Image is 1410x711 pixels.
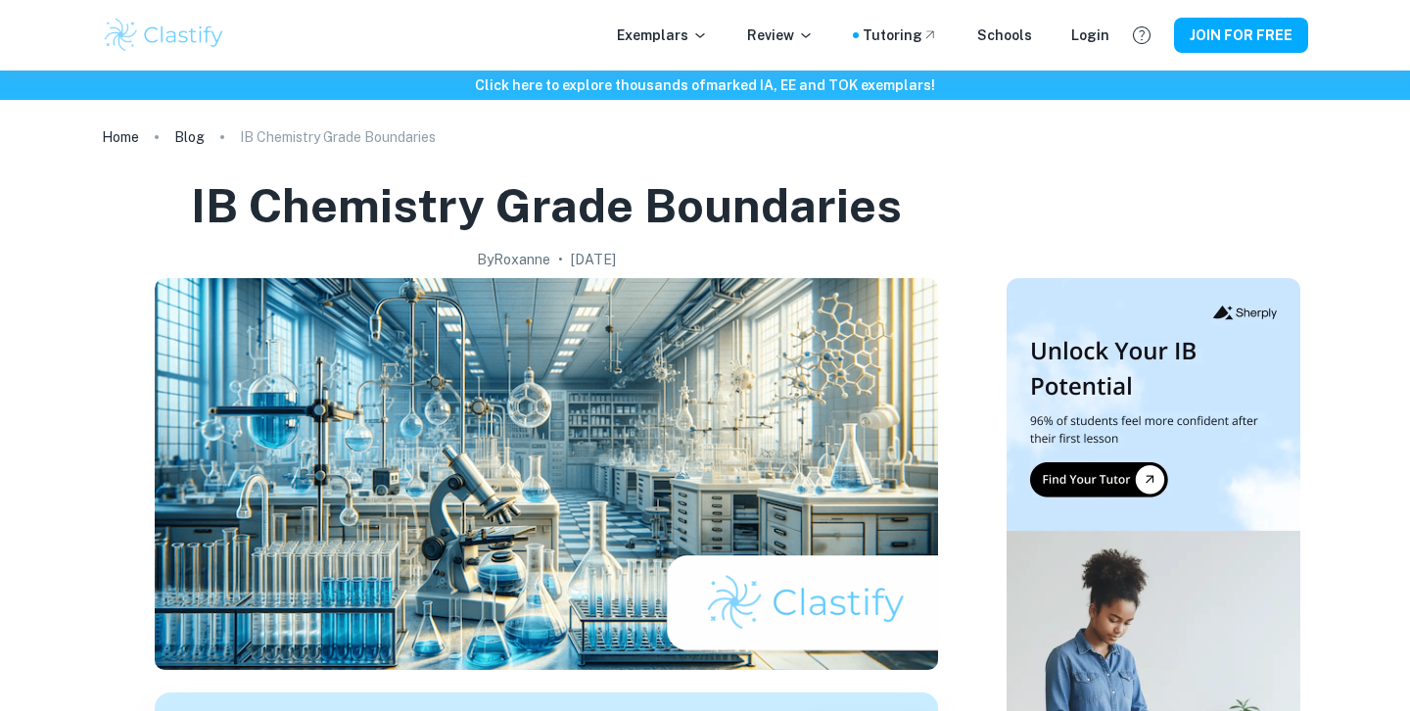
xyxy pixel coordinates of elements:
p: • [558,249,563,270]
button: Help and Feedback [1125,19,1158,52]
p: IB Chemistry Grade Boundaries [240,126,436,148]
a: Blog [174,123,205,151]
h6: Click here to explore thousands of marked IA, EE and TOK exemplars ! [4,74,1406,96]
h1: IB Chemistry Grade Boundaries [191,174,902,237]
p: Exemplars [617,24,708,46]
button: JOIN FOR FREE [1174,18,1308,53]
img: IB Chemistry Grade Boundaries cover image [155,278,938,670]
a: Login [1071,24,1109,46]
p: Review [747,24,814,46]
a: Tutoring [863,24,938,46]
a: Schools [977,24,1032,46]
h2: By Roxanne [477,249,550,270]
img: Clastify logo [102,16,226,55]
a: Home [102,123,139,151]
h2: [DATE] [571,249,616,270]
